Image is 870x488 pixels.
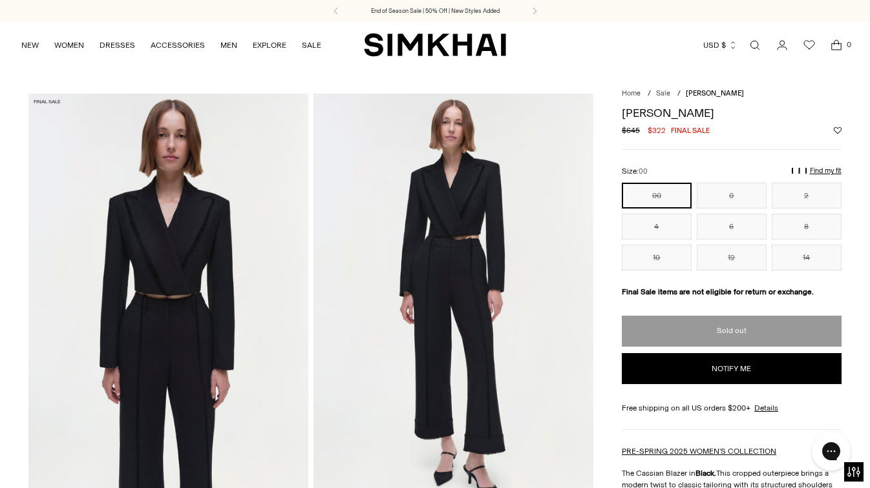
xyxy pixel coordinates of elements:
s: $645 [622,125,640,136]
nav: breadcrumbs [622,88,842,99]
a: PRE-SPRING 2025 WOMEN'S COLLECTION [622,447,776,456]
a: ACCESSORIES [151,31,205,59]
a: DRESSES [100,31,135,59]
a: End of Season Sale | 50% Off | New Styles Added [371,6,500,15]
button: 4 [622,214,692,239]
div: / [648,88,651,99]
button: 2 [772,183,842,208]
div: Free shipping on all US orders $200+ [622,402,842,414]
button: USD $ [703,31,737,59]
iframe: Sign Up via Text for Offers [10,439,130,478]
a: WOMEN [54,31,84,59]
a: Home [622,89,641,97]
a: Open search modal [742,32,768,58]
button: 00 [622,183,692,208]
a: SIMKHAI [364,32,506,57]
button: 8 [772,214,842,239]
button: 14 [772,245,842,270]
strong: Final Sale items are not eligible for return or exchange. [622,287,814,296]
button: Notify me [622,353,842,384]
a: EXPLORE [253,31,286,59]
span: 0 [843,39,854,50]
label: Size: [622,165,648,178]
div: / [677,88,681,99]
a: Open cart modal [823,32,849,58]
a: Sale [656,89,670,97]
iframe: Gorgias live chat messenger [805,427,857,475]
span: [PERSON_NAME] [686,89,744,97]
button: 10 [622,245,692,270]
a: Go to the account page [769,32,795,58]
a: Wishlist [796,32,822,58]
a: MEN [220,31,237,59]
button: 6 [697,214,767,239]
button: Add to Wishlist [834,127,842,134]
a: SALE [302,31,321,59]
button: 0 [697,183,767,208]
strong: Black. [695,469,716,478]
button: 12 [697,245,767,270]
span: 00 [639,167,648,176]
h1: [PERSON_NAME] [622,107,842,119]
a: Details [754,402,778,414]
span: $322 [648,125,666,136]
a: NEW [21,31,39,59]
